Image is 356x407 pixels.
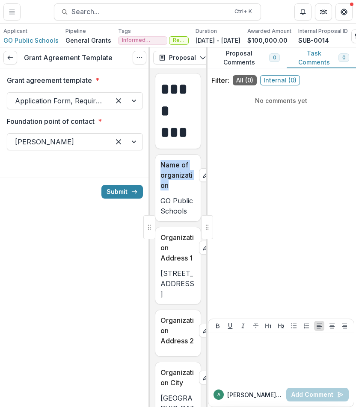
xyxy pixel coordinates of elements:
[3,27,27,35] p: Applicant
[301,321,311,331] button: Ordered List
[71,8,229,16] span: Search...
[260,75,300,85] span: Internal ( 0 )
[289,321,299,331] button: Bullet List
[65,27,86,35] p: Pipeline
[206,47,287,68] button: Proposal Comments
[335,3,353,20] button: Get Help
[160,196,196,216] p: GO Public Schools
[342,55,345,61] span: 0
[247,36,288,45] p: $100,000.00
[196,36,240,45] p: [DATE] - [DATE]
[199,324,213,337] button: edit
[199,371,213,384] button: edit
[199,168,213,182] button: edit
[153,51,212,64] button: Proposal
[327,321,337,331] button: Align Center
[3,36,59,45] a: GO Public Schools
[233,7,254,16] div: Ctrl + K
[294,3,311,20] button: Notifications
[339,321,350,331] button: Align Right
[160,367,196,388] p: Organization City
[273,55,276,61] span: 0
[160,160,196,190] p: Name of organization
[133,51,146,64] button: Options
[298,27,348,35] p: Internal Proposal ID
[118,27,131,35] p: Tags
[227,390,283,399] p: [PERSON_NAME][EMAIL_ADDRESS][DOMAIN_NAME]
[298,36,329,45] p: SUB-0014
[160,315,196,346] p: Organization Address 2
[199,241,213,255] button: edit
[112,135,125,149] div: Clear selected options
[7,75,92,85] p: Grant agreement template
[24,54,113,62] h3: Grant Agreement Template
[251,321,261,331] button: Strike
[276,321,286,331] button: Heading 2
[315,3,332,20] button: Partners
[233,75,257,85] span: All ( 0 )
[211,96,351,105] p: No comments yet
[196,27,217,35] p: Duration
[122,37,163,43] span: Informed Community Leadership
[54,3,261,20] button: Search...
[286,388,349,401] button: Add Comment
[213,321,223,331] button: Bold
[101,185,143,199] button: Submit
[160,232,196,263] p: Organization Address 1
[65,36,111,45] p: General Grants
[247,27,291,35] p: Awarded Amount
[314,321,324,331] button: Align Left
[217,392,220,397] div: anveet@trytemelio.com
[263,321,273,331] button: Heading 1
[211,75,229,85] p: Filter:
[112,94,125,108] div: Clear selected options
[7,116,95,126] p: Foundation point of contact
[225,321,235,331] button: Underline
[287,47,356,68] button: Task Comments
[238,321,248,331] button: Italicize
[173,37,185,43] span: Returning
[160,268,196,299] p: [STREET_ADDRESS]
[3,3,21,20] button: Toggle Menu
